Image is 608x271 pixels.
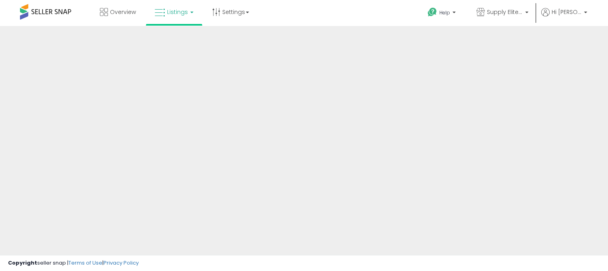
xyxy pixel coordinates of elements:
span: Overview [110,8,136,16]
a: Privacy Policy [104,259,139,267]
span: Supply Elite LLC [487,8,523,16]
span: Listings [167,8,188,16]
div: seller snap | | [8,259,139,267]
span: Hi [PERSON_NAME] [552,8,582,16]
span: Help [439,9,450,16]
i: Get Help [427,7,437,17]
a: Hi [PERSON_NAME] [541,8,587,26]
strong: Copyright [8,259,37,267]
a: Help [421,1,464,26]
a: Terms of Use [68,259,102,267]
